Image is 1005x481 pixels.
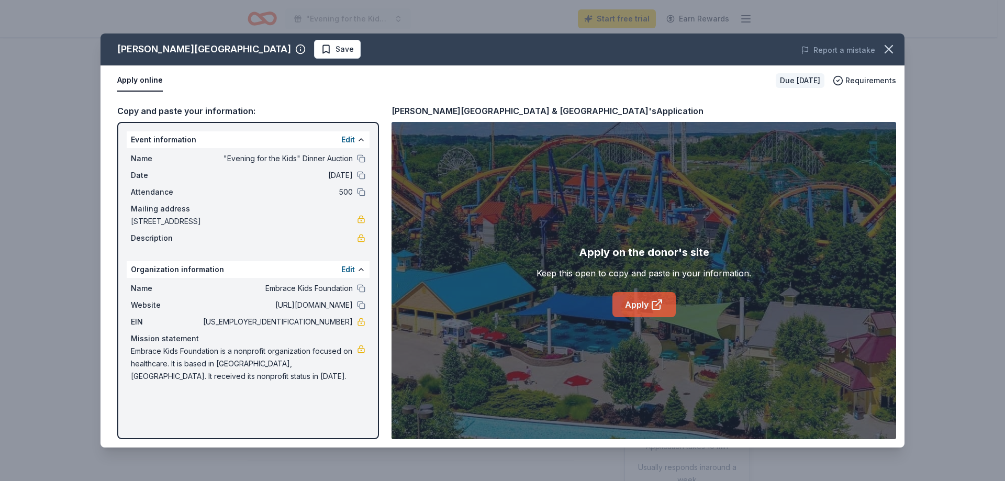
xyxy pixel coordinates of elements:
div: [PERSON_NAME][GEOGRAPHIC_DATA] [117,41,291,58]
div: Copy and paste your information: [117,104,379,118]
button: Report a mistake [801,44,875,57]
span: Website [131,299,201,311]
span: Embrace Kids Foundation [201,282,353,295]
span: Attendance [131,186,201,198]
span: Requirements [845,74,896,87]
div: Apply on the donor's site [579,244,709,261]
button: Save [314,40,361,59]
button: Requirements [833,74,896,87]
button: Edit [341,133,355,146]
span: [US_EMPLOYER_IDENTIFICATION_NUMBER] [201,316,353,328]
span: Date [131,169,201,182]
span: "Evening for the Kids" Dinner Auction [201,152,353,165]
div: Event information [127,131,370,148]
div: Due [DATE] [776,73,824,88]
div: Keep this open to copy and paste in your information. [537,267,751,279]
div: Organization information [127,261,370,278]
span: Name [131,152,201,165]
button: Apply online [117,70,163,92]
span: [URL][DOMAIN_NAME] [201,299,353,311]
span: [STREET_ADDRESS] [131,215,357,228]
span: Description [131,232,201,244]
button: Edit [341,263,355,276]
div: Mailing address [131,203,365,215]
span: EIN [131,316,201,328]
span: [DATE] [201,169,353,182]
span: 500 [201,186,353,198]
span: Embrace Kids Foundation is a nonprofit organization focused on healthcare. It is based in [GEOGRA... [131,345,357,383]
div: [PERSON_NAME][GEOGRAPHIC_DATA] & [GEOGRAPHIC_DATA]'s Application [392,104,703,118]
a: Apply [612,292,676,317]
span: Save [336,43,354,55]
div: Mission statement [131,332,365,345]
span: Name [131,282,201,295]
